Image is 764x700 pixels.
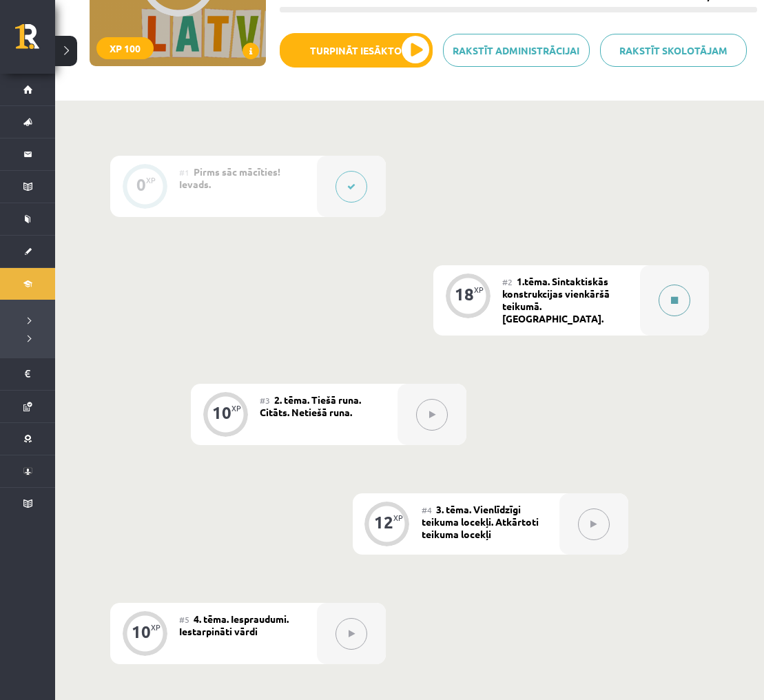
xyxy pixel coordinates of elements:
span: 3. tēma. Vienlīdzīgi teikuma locekļi. Atkārtoti teikuma locekļi [422,503,539,540]
a: Rakstīt skolotājam [600,34,747,67]
span: #2 [502,276,513,287]
span: #5 [179,614,189,625]
button: Turpināt iesākto [280,33,433,68]
div: XP [151,624,161,631]
div: 10 [132,626,151,638]
div: XP [146,176,156,184]
div: 10 [212,406,231,419]
a: Rīgas 1. Tālmācības vidusskola [15,24,55,59]
span: 1.tēma. Sintaktiskās konstrukcijas vienkāršā teikumā. [GEOGRAPHIC_DATA]. [502,275,610,325]
div: XP [231,404,241,412]
span: #1 [179,167,189,178]
span: #4 [422,504,432,515]
span: 2. tēma. Tiešā runa. Citāts. Netiešā runa. [260,393,361,418]
div: XP [393,514,403,522]
a: Rakstīt administrācijai [443,34,590,67]
div: 0 [136,178,146,191]
span: #3 [260,395,270,406]
span: Pirms sāc mācīties! Ievads. [179,165,280,190]
span: 4. tēma. Iespraudumi. Iestarpināti vārdi [179,612,289,637]
div: XP 100 [96,37,154,59]
div: 18 [455,288,474,300]
div: 12 [374,516,393,528]
div: XP [474,286,484,294]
